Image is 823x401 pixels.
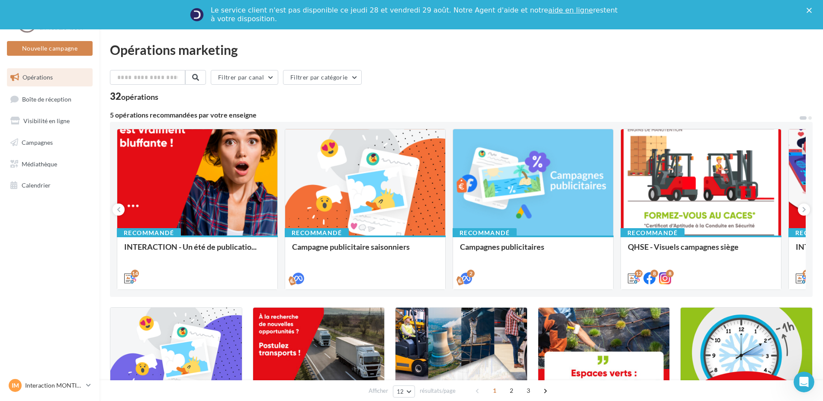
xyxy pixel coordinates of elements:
[5,112,94,130] a: Visibilité en ligne
[397,388,404,395] span: 12
[22,139,53,146] span: Campagnes
[453,228,517,238] div: Recommandé
[5,176,94,194] a: Calendrier
[369,387,388,395] span: Afficher
[124,242,257,251] span: INTERACTION - Un été de publicatio...
[628,242,739,251] span: QHSE - Visuels campagnes siège
[211,6,619,23] div: Le service client n'est pas disponible ce jeudi 28 et vendredi 29 août. Notre Agent d'aide et not...
[23,117,70,124] span: Visibilité en ligne
[22,181,51,189] span: Calendrier
[211,70,278,85] button: Filtrer par canal
[393,385,415,398] button: 12
[807,8,815,13] div: Fermer
[190,8,204,22] img: Profile image for Service-Client
[283,70,362,85] button: Filtrer par catégorie
[548,6,593,14] a: aide en ligne
[5,90,94,108] a: Boîte de réception
[488,384,502,398] span: 1
[25,381,83,390] p: Interaction MONTIGY
[110,111,799,118] div: 5 opérations recommandées par votre enseigne
[7,41,93,56] button: Nouvelle campagne
[521,384,535,398] span: 3
[5,68,94,86] a: Opérations
[5,134,94,152] a: Campagnes
[420,387,456,395] span: résultats/page
[505,384,518,398] span: 2
[117,228,181,238] div: Recommandé
[22,160,57,167] span: Médiathèque
[22,95,71,102] span: Boîte de réception
[7,377,93,394] a: IM Interaction MONTIGY
[110,43,813,56] div: Opérations marketing
[121,93,158,101] div: opérations
[666,270,674,277] div: 8
[803,270,810,277] div: 12
[467,270,475,277] div: 2
[635,270,643,277] div: 12
[292,242,410,251] span: Campagne publicitaire saisonniers
[131,270,139,277] div: 14
[460,242,544,251] span: Campagnes publicitaires
[23,73,53,81] span: Opérations
[620,228,685,238] div: Recommandé
[285,228,349,238] div: Recommandé
[650,270,658,277] div: 8
[110,92,158,101] div: 32
[12,381,19,390] span: IM
[5,155,94,173] a: Médiathèque
[794,372,814,392] iframe: Intercom live chat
